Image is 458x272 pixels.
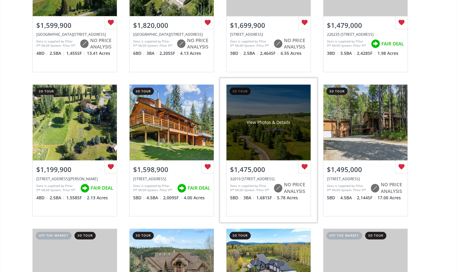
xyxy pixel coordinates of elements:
[327,32,404,37] div: 226235 22 Street West, Rural Foothills County, AB T1S 3N2
[327,165,404,174] div: $1,495,000
[79,182,91,194] img: rating icon
[87,50,110,56] span: 13.41 Acres
[36,184,77,193] div: Data is supplied by Pillar 9™ MLS® System. Pillar 9™ is the owner of the copyright in its MLS® Sy...
[50,195,65,201] span: 2.5 BA
[357,50,376,56] span: 2,428 SF
[147,50,158,56] span: 3 BA
[176,182,188,194] img: rating icon
[87,195,108,201] span: 2.13 Acres
[243,195,255,201] span: 3 BA
[230,184,270,193] div: Data is supplied by Pillar 9™ MLS® System. Pillar 9™ is the owner of the copyright in its MLS® Sy...
[272,182,284,194] img: rating icon
[230,32,307,37] div: 56065 Ridgeview Drive East, Rural Foothills County, AB T1S5A9
[377,50,398,56] span: 1.98 Acres
[327,184,367,193] div: Data is supplied by Pillar 9™ MLS® System. Pillar 9™ is the owner of the copyright in its MLS® Sy...
[188,185,210,191] span: FAIR DEAL
[91,185,113,191] span: FAIR DEAL
[123,78,220,222] a: 3d tour$1,598,900[STREET_ADDRESS]Data is supplied by Pillar 9™ MLS® System. Pillar 9™ is the owne...
[260,50,279,56] span: 2,464 SF
[133,21,210,30] div: $1,820,000
[26,78,123,222] a: 3d tour$1,199,900[STREET_ADDRESS][PERSON_NAME]Data is supplied by Pillar 9™ MLS® System. Pillar 9...
[230,21,307,30] div: $1,699,900
[317,78,414,222] a: 3d tour$1,495,000[STREET_ADDRESS]Data is supplied by Pillar 9™ MLS® System. Pillar 9™ is the owne...
[180,50,201,56] span: 4.13 Acres
[36,195,48,201] span: 4 BD
[50,50,65,56] span: 2.5 BA
[377,195,401,201] span: 17.00 Acres
[284,37,307,50] span: NO PRICE ANALYSIS
[36,21,113,30] div: $1,599,900
[133,176,210,181] div: 112 Aspen Creek Drive, Rural Foothills County, AB T0L 0K0
[340,50,355,56] span: 3.5 BA
[247,119,290,125] div: View Photos & Details
[230,39,270,48] div: Data is supplied by Pillar 9™ MLS® System. Pillar 9™ is the owner of the copyright in its MLS® Sy...
[133,165,210,174] div: $1,598,900
[327,21,404,30] div: $1,479,000
[284,181,307,194] span: NO PRICE ANALYSIS
[381,181,404,194] span: NO PRICE ANALYSIS
[327,50,339,56] span: 3 BD
[36,50,48,56] span: 4 BD
[175,38,187,50] img: rating icon
[133,195,145,201] span: 5 BD
[133,184,174,193] div: Data is supplied by Pillar 9™ MLS® System. Pillar 9™ is the owner of the copyright in its MLS® Sy...
[327,39,368,48] div: Data is supplied by Pillar 9™ MLS® System. Pillar 9™ is the owner of the copyright in its MLS® Sy...
[256,195,275,201] span: 1,681 SF
[340,195,355,201] span: 4.5 BA
[36,32,113,37] div: 370050 272 Street West, Rural Foothills County, AB T0L2A0
[90,37,113,50] span: NO PRICE ANALYSIS
[381,41,404,47] span: FAIR DEAL
[133,50,145,56] span: 6 BD
[243,50,259,56] span: 2.5 BA
[36,39,77,48] div: Data is supplied by Pillar 9™ MLS® System. Pillar 9™ is the owner of the copyright in its MLS® Sy...
[133,39,173,48] div: Data is supplied by Pillar 9™ MLS® System. Pillar 9™ is the owner of the copyright in its MLS® Sy...
[66,50,85,56] span: 1,455 SF
[184,195,205,201] span: 4.00 Acres
[272,38,284,50] img: rating icon
[369,38,381,50] img: rating icon
[281,50,301,56] span: 6.55 Acres
[230,165,307,174] div: $1,475,000
[78,38,90,50] img: rating icon
[163,195,182,201] span: 2,009 SF
[220,78,317,222] a: 3d tourView Photos & Details$1,475,00032019 [STREET_ADDRESS]Data is supplied by Pillar 9™ MLS® Sy...
[66,195,85,201] span: 1,558 SF
[187,37,210,50] span: NO PRICE ANALYSIS
[147,195,162,201] span: 4.5 BA
[230,176,307,181] div: 32019 314 Avenue East, Rural Foothills County, AB T1S 3S4
[133,32,210,37] div: 288145 160 Avenue West, Rural Foothills County, AB T0L 1W2
[327,195,339,201] span: 5 BD
[357,195,376,201] span: 2,144 SF
[369,182,381,194] img: rating icon
[230,195,242,201] span: 5 BD
[327,176,404,181] div: 37 Aspen Creek Drive, Rural Foothills County, AB T0L 0K0
[36,176,113,181] div: 80057 Highwood Meadows Drive East, Rural Foothills County, AB T1S 4Y9
[36,165,113,174] div: $1,199,900
[277,195,298,201] span: 5.78 Acres
[160,50,179,56] span: 2,205 SF
[230,50,242,56] span: 3 BD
